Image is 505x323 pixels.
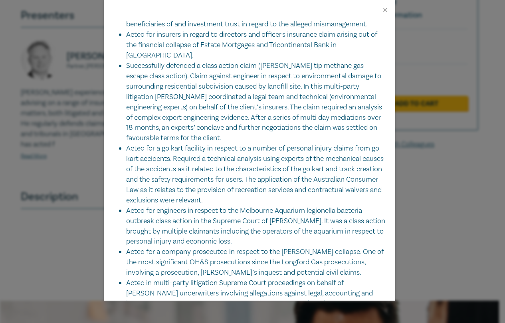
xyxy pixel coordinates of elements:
[126,206,386,247] li: Acted for engineers in respect to the Melbourne Aquarium legionella bacteria outbreak class actio...
[126,61,386,143] li: Successfully defended a class action claim ([PERSON_NAME] tip methane gas escape class action). C...
[126,30,386,61] li: Acted for insurers in regard to directors and officer's insurance claim arising out of the financ...
[126,247,386,278] li: Acted for a company prosecuted in respect to the [PERSON_NAME] collapse. One of the most signific...
[126,278,386,319] li: Acted in multi-party litigation Supreme Court proceedings on behalf of [PERSON_NAME] underwriters...
[382,6,389,14] button: Close
[126,143,386,205] li: Acted for a go kart facility in respect to a number of personal injury claims from go kart accide...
